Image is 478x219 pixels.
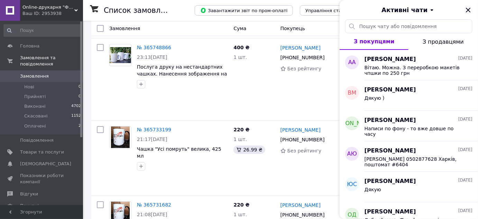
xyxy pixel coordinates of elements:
[347,150,357,158] span: АЮ
[458,55,472,61] span: [DATE]
[408,33,478,50] button: З продавцями
[340,141,478,172] button: АЮ[PERSON_NAME][DATE][PERSON_NAME] 0502877628 Харків, поштомат #6404
[300,5,364,16] button: Управління статусами
[137,127,171,132] a: № 365733199
[458,116,472,122] span: [DATE]
[340,33,408,50] button: З покупцями
[137,137,167,142] span: 21:17[DATE]
[340,172,478,202] button: ЮС[PERSON_NAME][DATE]Дякую
[281,126,321,133] a: [PERSON_NAME]
[104,6,174,15] h1: Список замовлень
[137,64,227,84] a: Послуга друку на нестандартних чашках. Нанесення зображення на чашки 850 мл
[233,45,249,50] span: 400 ₴
[20,191,38,197] span: Відгуки
[233,26,246,31] span: Cума
[464,6,472,14] button: Закрити
[458,177,472,183] span: [DATE]
[382,6,428,15] span: Активні чати
[458,147,472,153] span: [DATE]
[109,44,131,66] a: Фото товару
[423,38,464,45] span: З продавцями
[233,54,247,60] span: 1 шт.
[233,212,247,217] span: 1 шт.
[233,137,247,142] span: 1 шт.
[365,55,416,63] span: [PERSON_NAME]
[348,211,356,219] span: ОД
[20,137,54,143] span: Повідомлення
[20,149,64,155] span: Товари та послуги
[137,45,171,50] a: № 365748866
[340,80,478,111] button: ВМ[PERSON_NAME][DATE]Дякую )
[365,65,463,76] span: Вітаю. Можна. З переробкою макетів чпшки по 250 грн
[200,7,287,14] span: Завантажити звіт по пром-оплаті
[109,26,140,31] span: Замовлення
[3,24,82,37] input: Пошук
[458,208,472,214] span: [DATE]
[24,84,34,90] span: Нові
[137,146,221,159] a: Чашка "Усі помруть" велика, 425 мл
[137,54,167,60] span: 23:13[DATE]
[365,187,381,192] span: Дякую
[345,19,472,33] input: Пошук чату або повідомлення
[281,202,321,209] a: [PERSON_NAME]
[365,116,416,124] span: [PERSON_NAME]
[20,173,64,185] span: Показники роботи компанії
[329,120,375,128] span: [PERSON_NAME]
[111,126,130,148] img: Фото товару
[24,123,46,129] span: Оплачені
[340,111,478,141] button: [PERSON_NAME][PERSON_NAME][DATE]Написи по фону - то вже довше по часу
[20,161,71,167] span: [DEMOGRAPHIC_DATA]
[354,38,395,45] span: З покупцями
[233,127,249,132] span: 220 ₴
[71,113,81,119] span: 1152
[233,146,265,154] div: 26.99 ₴
[365,208,416,216] span: [PERSON_NAME]
[79,84,81,90] span: 0
[340,50,478,80] button: АА[PERSON_NAME][DATE]Вітаю. Можна. З переробкою макетів чпшки по 250 грн
[24,94,46,100] span: Прийняті
[24,113,48,119] span: Скасовані
[20,73,49,79] span: Замовлення
[110,47,131,63] img: Фото товару
[347,181,357,189] span: ЮС
[305,8,358,13] span: Управління статусами
[233,202,249,208] span: 220 ₴
[20,43,39,49] span: Головна
[365,95,385,101] span: Дякую )
[365,147,416,155] span: [PERSON_NAME]
[137,212,167,217] span: 21:08[DATE]
[20,203,39,209] span: Покупці
[348,59,356,67] span: АА
[20,55,83,67] span: Замовлення та повідомлення
[71,103,81,109] span: 4702
[22,4,74,10] span: Online-друкарня "Формат плюс". ФОП Короткевич С.О.
[281,44,321,51] a: [PERSON_NAME]
[79,123,81,129] span: 2
[458,86,472,92] span: [DATE]
[281,26,305,31] span: Покупець
[281,55,325,60] span: [PHONE_NUMBER]
[137,202,171,208] a: № 365731682
[365,177,416,185] span: [PERSON_NAME]
[281,212,325,218] span: [PHONE_NUMBER]
[281,137,325,142] span: [PHONE_NUMBER]
[79,94,81,100] span: 0
[22,10,83,17] div: Ваш ID: 2953938
[287,66,322,71] span: Без рейтингу
[365,86,416,94] span: [PERSON_NAME]
[24,103,46,109] span: Виконані
[359,6,459,15] button: Активні чати
[365,156,463,167] span: [PERSON_NAME] 0502877628 Харків, поштомат #6404
[348,89,357,97] span: ВМ
[287,148,322,154] span: Без рейтингу
[195,5,293,16] button: Завантажити звіт по пром-оплаті
[365,126,463,137] span: Написи по фону - то вже довше по часу
[109,126,131,148] a: Фото товару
